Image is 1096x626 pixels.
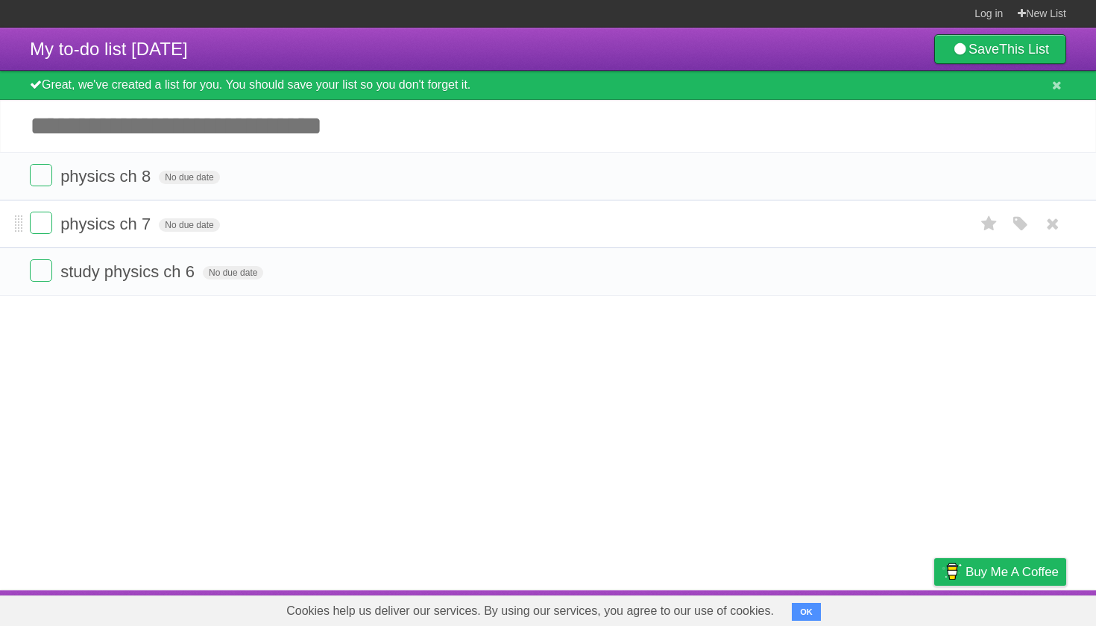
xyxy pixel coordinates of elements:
a: Suggest a feature [972,594,1066,622]
img: Buy me a coffee [942,559,962,584]
label: Done [30,259,52,282]
span: Cookies help us deliver our services. By using our services, you agree to our use of cookies. [271,596,789,626]
a: Privacy [915,594,954,622]
span: No due date [203,266,263,279]
span: No due date [159,218,219,232]
a: Terms [864,594,897,622]
button: OK [792,603,821,621]
a: SaveThis List [934,34,1066,64]
b: This List [999,42,1049,57]
span: physics ch 8 [60,167,154,186]
a: Developers [785,594,845,622]
label: Star task [975,212,1004,236]
label: Done [30,212,52,234]
a: Buy me a coffee [934,558,1066,586]
span: No due date [159,171,219,184]
a: About [736,594,767,622]
span: study physics ch 6 [60,262,198,281]
span: physics ch 7 [60,215,154,233]
span: Buy me a coffee [966,559,1059,585]
span: My to-do list [DATE] [30,39,188,59]
label: Done [30,164,52,186]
